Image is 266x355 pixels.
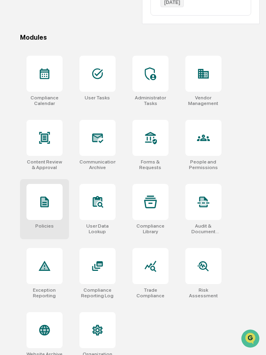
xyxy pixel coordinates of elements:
div: Compliance Calendar [26,95,63,106]
div: Communications Archive [79,159,116,170]
div: Content Review & Approval [26,159,63,170]
a: Powered byPylon [57,135,97,142]
a: 🗄️Attestations [55,98,103,112]
div: Forms & Requests [132,159,169,170]
img: 1746055101610-c473b297-6a78-478c-a979-82029cc54cd1 [8,61,22,76]
span: Preclearance [16,101,52,109]
div: Exception Reporting [26,287,63,299]
div: User Tasks [85,95,110,101]
span: Data Lookup [16,116,51,124]
div: 🗄️ [58,102,65,108]
div: Audit & Document Logs [185,223,221,234]
div: 🖐️ [8,102,14,108]
div: Risk Assessment [185,287,221,299]
div: People and Permissions [185,159,221,170]
iframe: Open customer support [240,329,262,350]
div: Policies [35,223,54,229]
a: 🔎Data Lookup [5,113,54,127]
button: Start new chat [136,64,146,73]
div: Administrator Tasks [132,95,169,106]
div: Start new chat [27,61,132,69]
div: We're available if you need us! [27,69,102,76]
div: Modules [20,34,260,41]
div: 🔎 [8,117,14,123]
div: Vendor Management [185,95,221,106]
span: Pylon [80,136,97,142]
div: Trade Compliance [132,287,169,299]
div: Compliance Library [132,223,169,234]
span: Attestations [66,101,99,109]
a: 🖐️Preclearance [5,98,55,112]
p: How can we help? [8,17,146,30]
div: User Data Lookup [79,223,116,234]
div: Compliance Reporting Log [79,287,116,299]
